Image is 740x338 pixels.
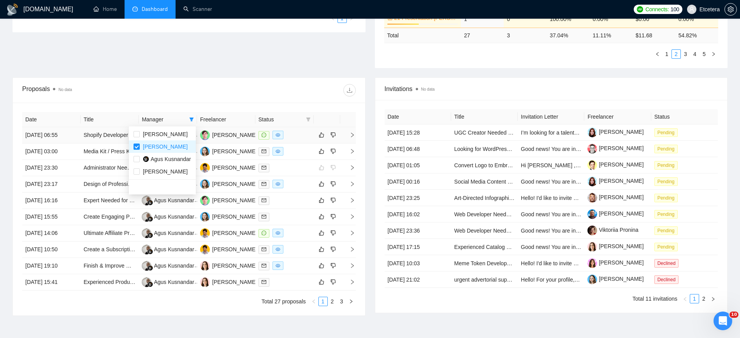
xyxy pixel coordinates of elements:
[262,149,266,154] span: mail
[183,6,212,12] a: searchScanner
[319,214,324,220] span: like
[262,263,266,268] span: mail
[84,263,204,269] a: Finish & Improve Wholesale Price List for Website
[22,84,189,96] div: Proposals
[81,242,139,258] td: Create a Subscription-Based Audio Content Website
[454,146,645,152] a: Looking for WordPress Developer + AI Expert (Deploying Custom Plugins Fast)
[22,225,81,242] td: [DATE] 14:06
[319,181,324,187] span: like
[633,10,675,28] td: $0.00
[81,160,139,176] td: Administrator Needed for website updates
[200,262,257,268] a: AV[PERSON_NAME]
[22,144,81,160] td: [DATE] 03:00
[672,50,680,58] a: 2
[22,193,81,209] td: [DATE] 16:16
[142,197,194,203] a: AKAgus Kusnandar
[200,130,210,140] img: DM
[330,181,336,187] span: dislike
[148,282,153,287] img: gigradar-bm.png
[329,147,338,156] button: dislike
[132,6,138,12] span: dashboard
[504,28,547,43] td: 3
[347,14,356,23] button: right
[451,239,518,255] td: Experienced Catalog Designer Needed for Manufacturing Company (13 Product Lines, 250+ SKUs)
[461,10,504,28] td: 1
[346,297,356,306] li: Next Page
[142,115,186,124] span: Manager
[654,161,678,170] span: Pending
[330,197,336,203] span: dislike
[451,141,518,157] td: Looking for WordPress Developer + AI Expert (Deploying Custom Plugins Fast)
[142,246,194,252] a: AKAgus Kusnandar
[200,148,257,154] a: VY[PERSON_NAME]
[81,193,139,209] td: Expert Needed for Real3D FlipBook Pro Setup with WooCommerce and SmartSlider3 Integration
[319,197,324,203] span: like
[84,214,218,220] a: Create Engaging PowerPoint Presentation for Investors
[454,162,552,168] a: Convert Logo to Embroidery File Format
[654,145,678,153] span: Pending
[276,247,280,252] span: eye
[587,275,597,284] img: c1wY7m8ZWXnIubX-lpYkQz8QSQ1v5mgv5UQmPpzmho8AMWW-HeRy9TbwhmJc8l-wsG
[587,259,643,266] a: [PERSON_NAME]
[200,213,257,219] a: VY[PERSON_NAME]
[148,216,153,222] img: gigradar-bm.png
[689,7,694,12] span: user
[330,132,336,138] span: dislike
[708,294,718,303] button: right
[200,229,279,236] a: DB[PERSON_NAME] Bronfain
[587,276,643,282] a: [PERSON_NAME]
[587,145,643,151] a: [PERSON_NAME]
[200,163,210,173] img: DB
[143,131,188,137] span: [PERSON_NAME]
[212,196,257,205] div: [PERSON_NAME]
[58,88,72,92] span: No data
[189,117,194,122] span: filter
[329,130,338,140] button: dislike
[708,294,718,303] li: Next Page
[385,239,451,255] td: [DATE] 17:15
[330,214,336,220] span: dislike
[148,249,153,254] img: gigradar-bm.png
[84,246,210,252] a: Create a Subscription-Based Audio Content Website
[454,211,687,217] a: Web Developer Needed for Mobility Startup Website (Yamaghen Ride – [GEOGRAPHIC_DATA])
[724,6,737,12] a: setting
[451,173,518,190] td: Social Media Content Creator for Premium Skincare Brand
[317,212,326,221] button: like
[148,233,153,238] img: gigradar-bm.png
[663,50,671,58] a: 1
[587,209,597,219] img: c1B6d2ffXkJTZoopxKthAjaKY79T9BR0HbmmRpuuhBvwRjhTm3lAcwjY1nYAAyXg_b
[81,127,139,144] td: Shopify Developer - hero product and subscription box
[587,226,597,235] img: c1M5jAXOigoWM-VJbPGIngxVGJJZLMTrZTPTFOCI6jLyFM-OV5Vca5rLEtP4aKFWbn
[317,228,326,238] button: like
[154,261,194,270] div: Agus Kusnandar
[504,10,547,28] td: 0
[711,52,716,56] span: right
[276,149,280,154] span: eye
[142,261,151,271] img: AK
[154,229,194,237] div: Agus Kusnandar
[330,148,336,154] span: dislike
[654,226,678,235] span: Pending
[81,209,139,225] td: Create Engaging PowerPoint Presentation for Investors
[385,206,451,222] td: [DATE] 16:02
[451,124,518,141] td: UGC Creator Needed for Filming in Czech Republic
[317,179,326,189] button: like
[6,4,19,16] img: logo
[729,312,738,318] span: 10
[347,14,356,23] li: Next Page
[343,84,356,96] button: download
[212,180,257,188] div: [PERSON_NAME]
[724,3,737,16] button: setting
[142,229,194,236] a: AKAgus Kusnandar
[421,87,435,91] span: No data
[330,230,336,236] span: dislike
[329,228,338,238] button: dislike
[276,182,280,186] span: eye
[589,28,632,43] td: 11.11 %
[329,196,338,205] button: dislike
[714,312,732,330] iframe: Intercom live chat
[200,196,210,205] img: DM
[328,14,337,23] button: left
[675,28,718,43] td: 54.82 %
[384,28,461,43] td: Total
